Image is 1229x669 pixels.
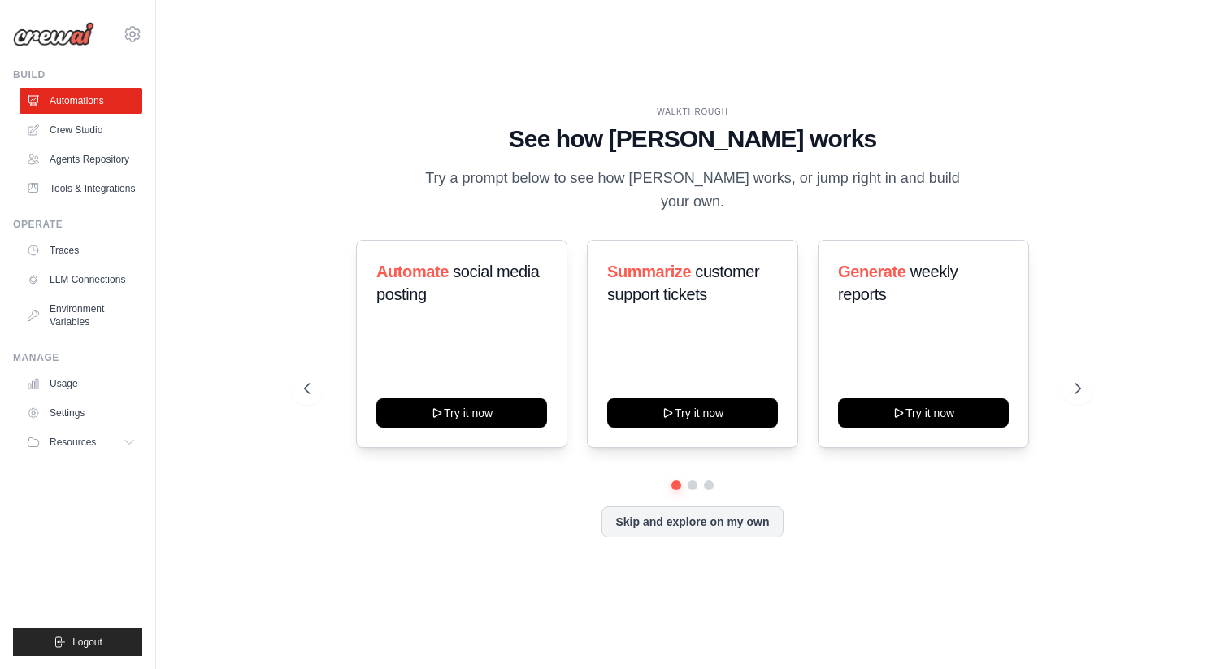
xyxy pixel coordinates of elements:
div: Operate [13,218,142,231]
button: Logout [13,628,142,656]
div: WALKTHROUGH [304,106,1082,118]
a: Crew Studio [20,117,142,143]
span: customer support tickets [607,263,759,303]
span: Automate [376,263,449,280]
a: Traces [20,237,142,263]
h1: See how [PERSON_NAME] works [304,124,1082,154]
span: Summarize [607,263,691,280]
a: Agents Repository [20,146,142,172]
span: Resources [50,436,96,449]
button: Skip and explore on my own [601,506,783,537]
div: Manage [13,351,142,364]
img: Logo [13,22,94,46]
span: Logout [72,636,102,649]
button: Resources [20,429,142,455]
button: Try it now [607,398,778,428]
span: social media posting [376,263,540,303]
a: Environment Variables [20,296,142,335]
a: Tools & Integrations [20,176,142,202]
a: LLM Connections [20,267,142,293]
a: Settings [20,400,142,426]
a: Automations [20,88,142,114]
button: Try it now [376,398,547,428]
a: Usage [20,371,142,397]
p: Try a prompt below to see how [PERSON_NAME] works, or jump right in and build your own. [419,167,966,215]
span: Generate [838,263,906,280]
button: Try it now [838,398,1009,428]
div: Build [13,68,142,81]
